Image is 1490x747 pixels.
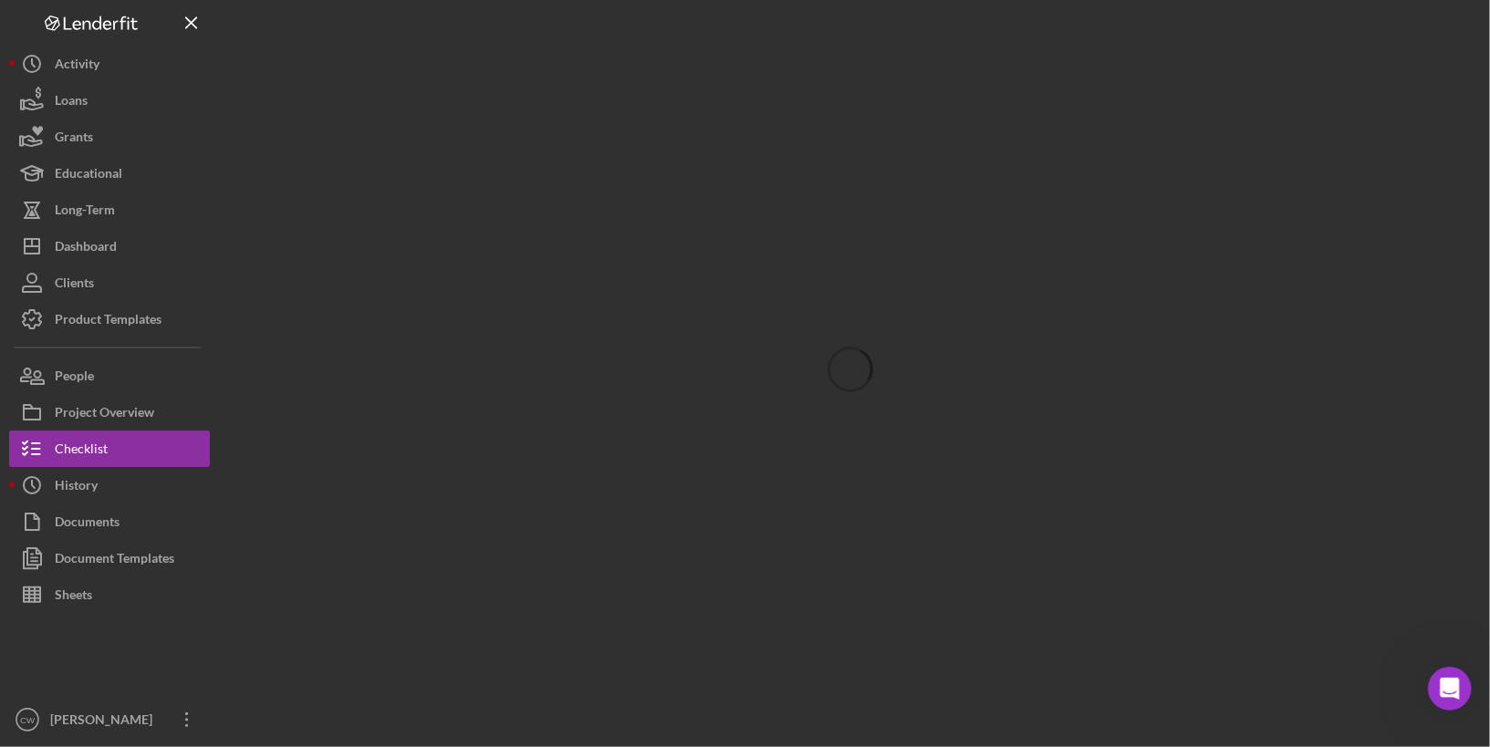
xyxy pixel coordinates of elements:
[9,540,210,576] button: Document Templates
[172,514,198,540] span: Great
[55,394,154,435] div: Project Overview
[55,503,120,545] div: Documents
[274,274,336,292] div: ok thanks
[55,82,88,123] div: Loans
[9,701,210,738] button: CW[PERSON_NAME]
[44,514,69,540] span: Terrible
[15,461,350,590] div: Operator says…
[29,358,251,377] div: You're welcome, have a great day!
[9,192,210,228] button: Long-Term
[15,263,350,317] div: Chrissy says…
[55,431,108,472] div: Checklist
[15,332,350,333] div: New messages divider
[1428,667,1472,711] iframe: Intercom live chat
[130,514,155,540] span: OK
[15,348,266,388] div: You're welcome, have a great day!
[259,263,350,303] div: ok thanks
[20,715,36,725] text: CW
[55,467,98,508] div: History
[15,348,350,402] div: Christina says…
[15,401,350,461] div: Operator says…
[12,7,47,42] button: go back
[9,265,210,301] button: Clients
[9,467,210,503] button: History
[89,23,227,41] p: The team can also help
[9,431,210,467] button: Checklist
[29,219,285,237] div: [PERSON_NAME]
[9,228,210,265] button: Dashboard
[55,46,99,87] div: Activity
[57,589,72,604] button: Gif picker
[9,46,210,82] button: Activity
[55,301,162,342] div: Product Templates
[15,401,299,459] div: Help [PERSON_NAME] understand how they’re doing:
[55,358,94,399] div: People
[34,480,251,502] div: Rate your conversation
[28,589,43,604] button: Emoji picker
[55,576,92,617] div: Sheets
[87,589,101,604] button: Upload attachment
[29,412,285,448] div: Help [PERSON_NAME] understand how they’re doing:
[87,514,112,540] span: Bad
[9,358,210,394] button: People
[9,82,210,119] button: Loans
[55,192,115,233] div: Long-Term
[55,540,174,581] div: Document Templates
[9,576,210,613] button: Sheets
[286,7,320,42] button: Home
[320,7,353,40] div: Close
[9,155,210,192] button: Educational
[55,119,93,160] div: Grants
[215,514,241,540] span: Amazing
[29,139,285,192] div: This should turn it on for the client. Please try and let us know if you have any questions.
[9,394,210,431] button: Project Overview
[9,119,210,155] button: Grants
[55,265,94,306] div: Clients
[9,503,210,540] button: Documents
[16,551,349,582] textarea: Message…
[9,301,210,337] button: Product Templates
[55,155,122,196] div: Educational
[89,9,153,23] h1: Operator
[29,202,285,220] div: Best,
[46,701,164,742] div: [PERSON_NAME]
[52,10,81,39] img: Profile image for Operator
[55,228,117,269] div: Dashboard
[313,582,342,611] button: Send a message…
